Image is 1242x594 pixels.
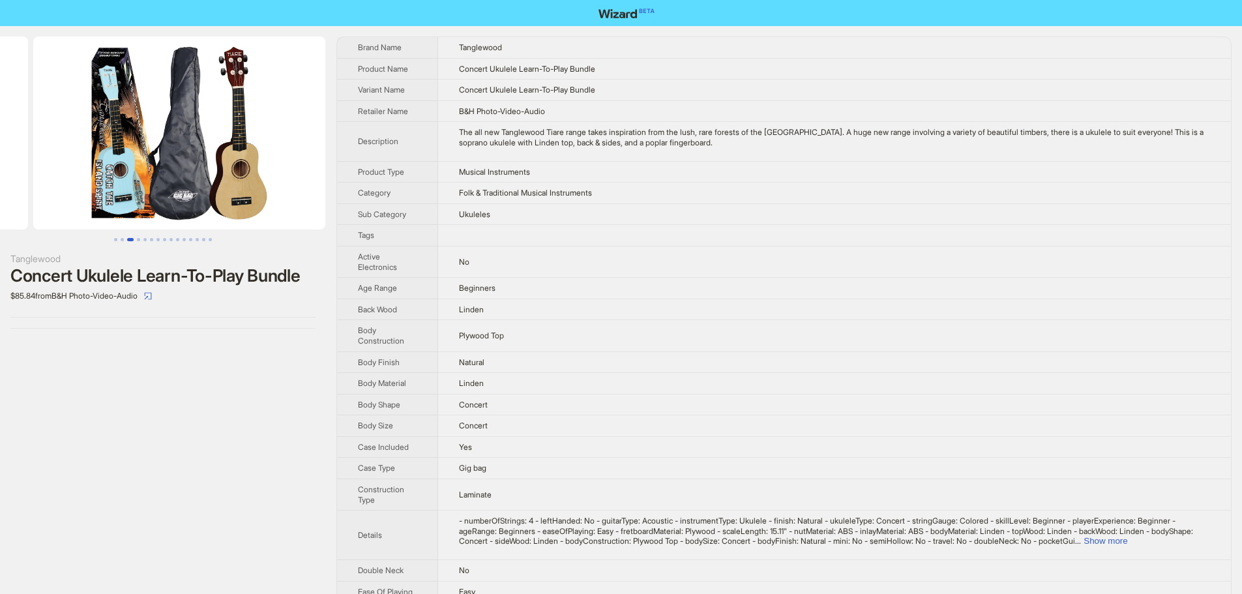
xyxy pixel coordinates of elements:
span: Details [358,530,382,540]
span: Concert Ukulele Learn-To-Play Bundle [459,85,595,95]
button: Go to slide 1 [114,238,117,241]
button: Go to slide 4 [137,238,140,241]
button: Go to slide 10 [176,238,179,241]
span: Variant Name [358,85,405,95]
span: B&H Photo-Video-Audio [459,106,545,116]
button: Go to slide 9 [170,238,173,241]
span: Case Included [358,442,409,452]
div: The all new Tanglewood Tiare range takes inspiration from the lush, rare forests of the South Pac... [459,127,1210,147]
span: Concert Ukulele Learn-To-Play Bundle [459,64,595,74]
button: Go to slide 3 [127,238,134,241]
span: Description [358,136,398,146]
span: Concert [459,421,488,430]
span: Active Electronics [358,252,397,272]
div: $85.84 from B&H Photo-Video-Audio [10,286,316,306]
span: Age Range [358,283,397,293]
span: Tags [358,230,374,240]
span: Category [358,188,391,198]
span: No [459,565,469,575]
span: Body Shape [358,400,400,409]
span: Tanglewood [459,42,502,52]
button: Go to slide 8 [163,238,166,241]
span: Construction Type [358,484,404,505]
span: Linden [459,304,484,314]
span: Body Construction [358,325,404,346]
button: Go to slide 11 [183,238,186,241]
div: Concert Ukulele Learn-To-Play Bundle [10,266,316,286]
span: Gig bag [459,463,486,473]
div: - numberOfStrings: 4 - leftHanded: No - guitarType: Acoustic - instrumentType: Ukulele - finish: ... [459,516,1210,546]
span: Linden [459,378,484,388]
button: Go to slide 2 [121,238,124,241]
span: Sub Category [358,209,406,219]
span: ... [1075,536,1081,546]
span: No [459,257,469,267]
span: Retailer Name [358,106,408,116]
span: Body Finish [358,357,400,367]
span: Laminate [459,490,492,499]
span: Folk & Traditional Musical Instruments [459,188,592,198]
span: Natural [459,357,484,367]
button: Go to slide 15 [209,238,212,241]
span: select [144,292,152,300]
span: Beginners [459,283,495,293]
img: Concert Ukulele Learn-To-Play Bundle Concert Ukulele Learn-To-Play Bundle image 4 [33,37,325,230]
span: Double Neck [358,565,404,575]
span: Back Wood [358,304,397,314]
button: Go to slide 13 [196,238,199,241]
span: Body Material [358,378,406,388]
span: Yes [459,442,472,452]
span: Ukuleles [459,209,490,219]
span: Product Name [358,64,408,74]
button: Go to slide 14 [202,238,205,241]
button: Go to slide 5 [143,238,147,241]
span: Concert [459,400,488,409]
span: Product Type [358,167,404,177]
button: Expand [1084,536,1127,546]
button: Go to slide 7 [156,238,160,241]
button: Go to slide 6 [150,238,153,241]
div: Tanglewood [10,252,316,266]
span: Plywood Top [459,331,504,340]
button: Go to slide 12 [189,238,192,241]
span: - numberOfStrings: 4 - leftHanded: No - guitarType: Acoustic - instrumentType: Ukulele - finish: ... [459,516,1193,546]
span: Brand Name [358,42,402,52]
span: Body Size [358,421,393,430]
span: Case Type [358,463,395,473]
span: Musical Instruments [459,167,530,177]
